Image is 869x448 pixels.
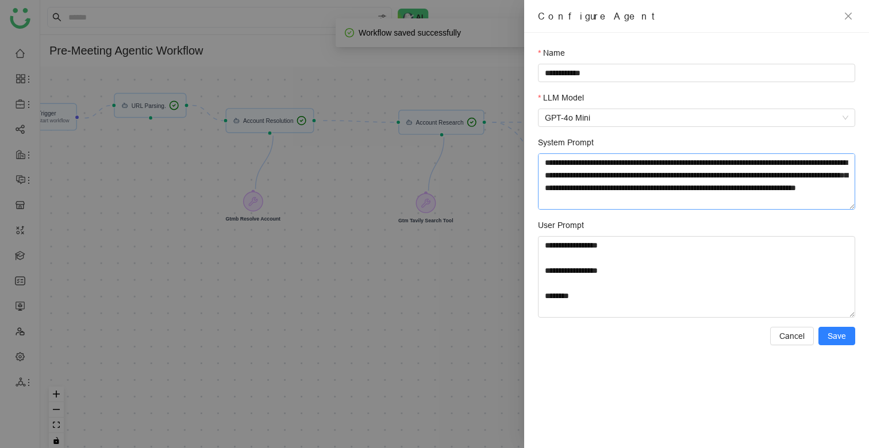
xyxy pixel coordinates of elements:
[779,330,805,342] span: Cancel
[538,153,855,210] textarea: System Prompt
[538,64,855,82] input: Name
[538,136,594,149] label: System Prompt
[538,91,584,104] label: LLM Model
[818,327,855,345] button: Save
[538,47,565,59] label: Name
[538,9,836,23] div: Configure Agent
[545,109,848,126] span: GPT-4o Mini
[844,11,853,21] span: close
[538,236,855,318] textarea: User Prompt
[828,330,846,342] span: Save
[841,9,855,23] button: Close
[538,219,584,231] label: User Prompt
[770,327,814,345] button: Cancel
